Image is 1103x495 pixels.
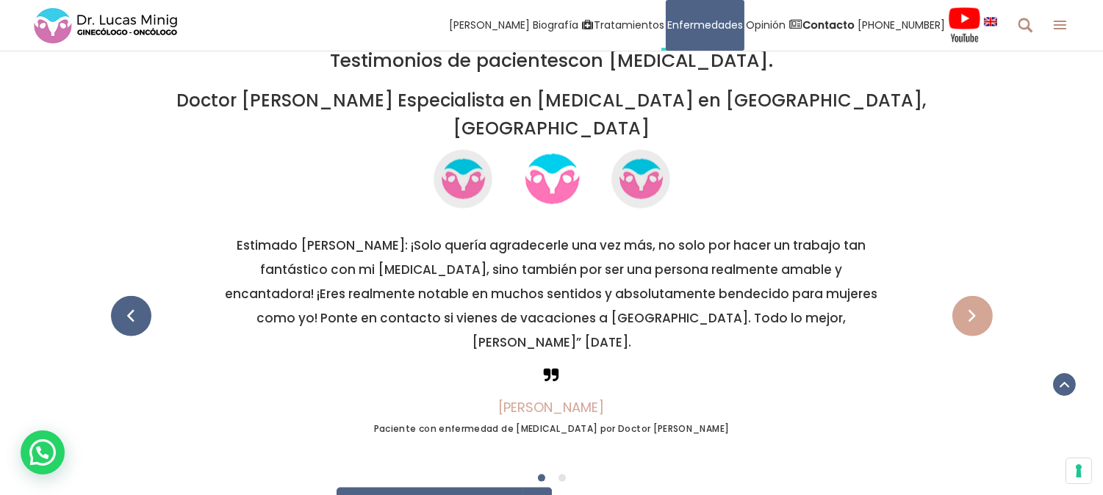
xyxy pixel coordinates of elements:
span: Enfermedades [667,17,743,34]
h5: Estimado [PERSON_NAME]: ¡Solo quería agradecerle una vez más, no solo por hacer un trabajo tan fa... [111,234,993,355]
h5: [PERSON_NAME] [111,400,993,415]
span: Tratamientos [594,17,664,34]
img: Videos Youtube Ginecología [948,7,981,43]
span: Opinión [746,17,786,34]
h3: Doctor [PERSON_NAME] Especialista en [MEDICAL_DATA] en [GEOGRAPHIC_DATA], [GEOGRAPHIC_DATA] [111,87,993,142]
h2: con [MEDICAL_DATA]. [111,50,993,72]
span: [PHONE_NUMBER] [858,17,945,34]
span: Biografía [533,17,578,34]
span: [PERSON_NAME] [449,17,530,34]
a: Testimonios de pacientes [330,48,568,73]
button: Sus preferencias de consentimiento para tecnologías de seguimiento [1066,458,1091,483]
strong: Contacto [802,18,855,32]
h6: Paciente con enfermedad de [MEDICAL_DATA] por Doctor [PERSON_NAME] [111,422,993,436]
div: WhatsApp contact [21,430,65,474]
img: Dr Lucas Minig [515,142,589,216]
img: language english [984,17,997,26]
